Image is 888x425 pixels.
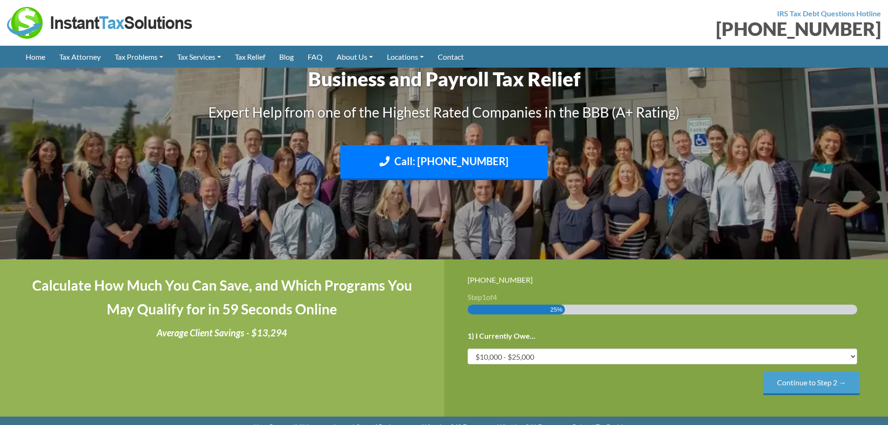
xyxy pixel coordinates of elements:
[431,46,471,68] a: Contact
[186,65,703,93] h1: Business and Payroll Tax Relief
[493,293,497,301] span: 4
[108,46,170,68] a: Tax Problems
[468,273,865,286] div: [PHONE_NUMBER]
[330,46,380,68] a: About Us
[451,20,881,38] div: [PHONE_NUMBER]
[157,327,287,338] i: Average Client Savings - $13,294
[380,46,431,68] a: Locations
[301,46,330,68] a: FAQ
[170,46,228,68] a: Tax Services
[551,305,563,314] span: 25%
[763,371,860,395] input: Continue to Step 2 →
[7,17,193,26] a: Instant Tax Solutions Logo
[23,273,421,321] h4: Calculate How Much You Can Save, and Which Programs You May Qualify for in 59 Seconds Online
[468,293,865,301] h3: Step of
[468,331,536,341] label: 1) I Currently Owe...
[186,102,703,122] h3: Expert Help from one of the Highest Rated Companies in the BBB (A+ Rating)
[228,46,272,68] a: Tax Relief
[482,293,486,301] span: 1
[7,7,193,39] img: Instant Tax Solutions Logo
[340,145,548,180] a: Call: [PHONE_NUMBER]
[777,9,881,18] strong: IRS Tax Debt Questions Hotline
[19,46,52,68] a: Home
[52,46,108,68] a: Tax Attorney
[272,46,301,68] a: Blog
